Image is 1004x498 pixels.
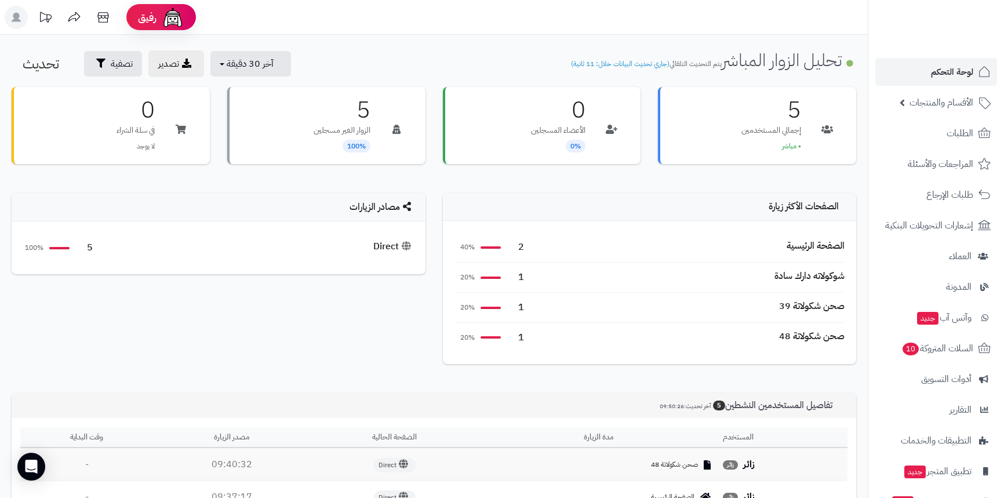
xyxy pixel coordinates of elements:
[910,94,973,111] span: الأقسام والمنتجات
[741,99,801,122] h3: 5
[950,402,972,418] span: التقارير
[210,51,291,77] button: آخر 30 دقيقة
[227,57,274,71] span: آخر 30 دقيقة
[531,99,585,122] h3: 0
[314,125,370,136] p: الزوار الغير مسجلين
[20,427,153,449] th: وقت البداية
[908,156,973,172] span: المراجعات والأسئلة
[782,141,801,151] span: • مباشر
[875,119,997,147] a: الطلبات
[117,99,155,122] h3: 0
[314,99,370,122] h3: 5
[566,140,585,152] span: 0%
[947,125,973,141] span: الطلبات
[660,402,684,410] span: 09:50:26
[571,50,856,70] h1: تحليل الزوار المباشر
[904,466,926,478] span: جديد
[153,427,310,449] th: مصدر الزيارة
[931,64,973,80] span: لوحة التحكم
[13,51,78,77] button: تحديث
[875,212,997,239] a: إشعارات التحويلات البنكية
[148,50,204,77] a: تصدير
[153,449,310,481] td: 09:40:32
[774,270,845,283] div: شوكولاته دارك سادة
[373,240,414,253] div: Direct
[875,150,997,178] a: المراجعات والأسئلة
[531,125,585,136] p: الأعضاء المسجلين
[718,427,847,449] th: المستخدم
[454,202,845,212] h4: الصفحات الأكثر زيارة
[875,304,997,332] a: وآتس آبجديد
[723,460,738,470] span: زائر
[921,371,972,387] span: أدوات التسويق
[743,457,755,471] strong: زائر
[84,51,142,77] button: تصفية
[903,343,919,355] span: 10
[23,53,59,74] span: تحديث
[916,310,972,326] span: وآتس آب
[479,427,718,449] th: مدة الزيارة
[507,241,524,254] span: 2
[454,333,475,343] span: 20%
[875,335,997,362] a: السلات المتروكة10
[779,330,845,343] div: صحن شكولاتة 48
[875,181,997,209] a: طلبات الإرجاع
[903,463,972,479] span: تطبيق المتجر
[117,125,155,136] p: في سلة الشراء
[901,340,973,357] span: السلات المتروكة
[875,365,997,393] a: أدوات التسويق
[779,300,845,313] div: صحن شكولاتة 39
[138,10,157,24] span: رفيق
[374,458,416,472] span: Direct
[875,273,997,301] a: المدونة
[507,271,524,284] span: 1
[946,279,972,295] span: المدونة
[507,331,524,344] span: 1
[741,125,801,136] p: إجمالي المستخدمين
[23,202,414,213] h4: مصادر الزيارات
[917,312,938,325] span: جديد
[17,453,45,481] div: Open Intercom Messenger
[787,239,845,253] div: الصفحة الرئيسية
[651,460,698,470] span: صحن شكولاتة 48
[571,59,670,69] span: (جاري تحديث البيانات خلال: 11 ثانية)
[85,457,89,471] span: -
[454,242,475,252] span: 40%
[111,57,133,71] span: تصفية
[137,141,155,151] span: لا يوجد
[507,301,524,314] span: 1
[75,241,93,255] span: 5
[454,303,475,312] span: 20%
[343,140,370,152] span: 100%
[23,243,43,253] span: 100%
[571,59,722,69] small: يتم التحديث التلقائي
[875,427,997,455] a: التطبيقات والخدمات
[713,401,725,410] span: 5
[651,400,847,411] h3: تفاصيل المستخدمين النشطين
[926,187,973,203] span: طلبات الإرجاع
[875,58,997,86] a: لوحة التحكم
[31,6,60,32] a: تحديثات المنصة
[454,272,475,282] span: 20%
[875,457,997,485] a: تطبيق المتجرجديد
[901,432,972,449] span: التطبيقات والخدمات
[310,427,479,449] th: الصفحة الحالية
[949,248,972,264] span: العملاء
[161,6,184,29] img: ai-face.png
[875,396,997,424] a: التقارير
[875,242,997,270] a: العملاء
[660,402,711,410] small: آخر تحديث:
[885,217,973,234] span: إشعارات التحويلات البنكية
